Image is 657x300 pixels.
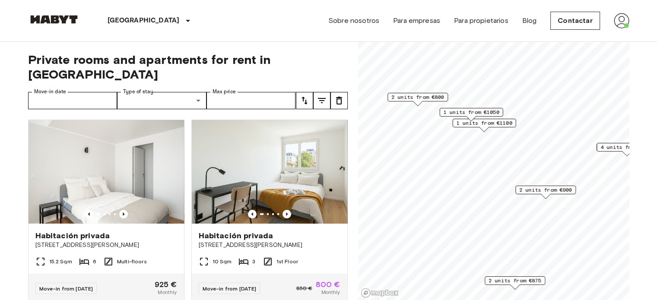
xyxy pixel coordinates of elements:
[117,258,147,265] span: Multi-floors
[452,119,516,132] div: Map marker
[199,231,273,241] span: Habitación privada
[123,88,153,95] label: Type of stay
[248,210,257,218] button: Previous image
[597,143,657,156] div: Map marker
[456,119,512,127] span: 1 units from €1100
[158,288,177,296] span: Monthly
[213,88,236,95] label: Max price
[35,241,177,249] span: [STREET_ADDRESS][PERSON_NAME]
[393,16,440,26] a: Para empresas
[39,285,93,292] span: Move-in from [DATE]
[296,92,313,109] button: tune
[515,186,576,199] div: Map marker
[328,16,379,26] a: Sobre nosotros
[316,281,340,288] span: 800 €
[489,277,541,284] span: 2 units from €875
[439,108,503,121] div: Map marker
[28,52,348,82] span: Private rooms and apartments for rent in [GEOGRAPHIC_DATA]
[35,231,110,241] span: Habitación privada
[391,93,444,101] span: 2 units from €800
[155,281,177,288] span: 925 €
[119,210,128,218] button: Previous image
[108,16,180,26] p: [GEOGRAPHIC_DATA]
[34,88,66,95] label: Move-in date
[330,92,348,109] button: tune
[192,120,347,224] img: Marketing picture of unit FR-18-002-015-03H
[28,92,117,109] input: Choose date
[454,16,508,26] a: Para propietarios
[550,12,600,30] a: Contactar
[282,210,291,218] button: Previous image
[519,186,572,194] span: 2 units from €900
[443,108,499,116] span: 1 units from €1050
[600,143,653,151] span: 4 units from €700
[93,258,96,265] span: 6
[313,92,330,109] button: tune
[276,258,298,265] span: 1st Floor
[213,258,232,265] span: 10 Sqm
[252,258,255,265] span: 3
[321,288,340,296] span: Monthly
[522,16,537,26] a: Blog
[387,93,448,106] div: Map marker
[361,288,399,298] a: Mapbox logo
[296,284,312,292] span: 850 €
[485,276,545,290] div: Map marker
[199,241,340,249] span: [STREET_ADDRESS][PERSON_NAME]
[29,120,184,224] img: Marketing picture of unit FR-18-003-003-04
[614,13,629,28] img: avatar
[28,15,80,24] img: Habyt
[203,285,257,292] span: Move-in from [DATE]
[85,210,93,218] button: Previous image
[49,258,72,265] span: 15.2 Sqm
